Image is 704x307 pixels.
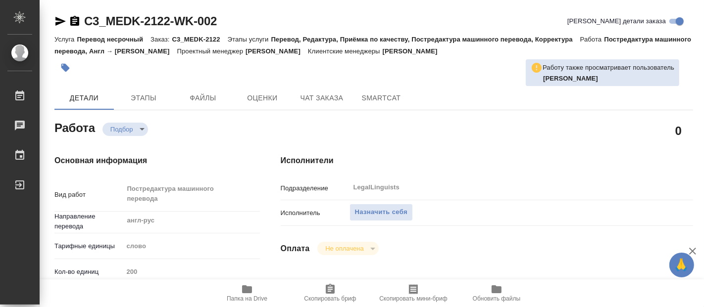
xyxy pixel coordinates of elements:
span: [PERSON_NAME] детали заказа [567,16,666,26]
b: [PERSON_NAME] [543,75,598,82]
p: Перевод, Редактура, Приёмка по качеству, Постредактура машинного перевода, Корректура [271,36,580,43]
p: Подразделение [281,183,350,193]
p: Клиентские менеджеры [308,47,383,55]
span: Скопировать бриф [304,295,356,302]
p: Работу также просматривает пользователь [543,63,674,73]
button: Подбор [107,125,136,133]
span: Назначить себя [355,207,407,218]
p: Услуга [54,36,77,43]
a: C3_MEDK-2122-WK-002 [84,14,217,28]
button: Не оплачена [322,244,366,253]
p: Этапы услуги [228,36,271,43]
h4: Основная информация [54,155,241,167]
span: Скопировать мини-бриф [379,295,447,302]
p: Исполнитель [281,208,350,218]
button: Добавить тэг [54,57,76,79]
h2: Работа [54,118,95,136]
button: Папка на Drive [205,279,289,307]
h2: 0 [675,122,682,139]
span: SmartCat [357,92,405,104]
h4: Оплата [281,243,310,255]
p: Тарабановская Анастасия [543,74,674,84]
h4: Дополнительно [281,279,693,291]
span: Обновить файлы [473,295,521,302]
button: Скопировать ссылку для ЯМессенджера [54,15,66,27]
span: Оценки [239,92,286,104]
h4: Исполнители [281,155,693,167]
span: Файлы [179,92,227,104]
p: Заказ: [151,36,172,43]
p: Вид работ [54,190,123,200]
button: 🙏 [669,253,694,277]
span: Чат заказа [298,92,346,104]
p: Направление перевода [54,212,123,231]
p: Работа [580,36,604,43]
input: Пустое поле [123,264,260,279]
button: Назначить себя [350,204,413,221]
p: [PERSON_NAME] [383,47,445,55]
span: Детали [60,92,108,104]
p: Перевод несрочный [77,36,151,43]
span: Папка на Drive [227,295,267,302]
span: Этапы [120,92,167,104]
p: C3_MEDK-2122 [172,36,228,43]
p: [PERSON_NAME] [246,47,308,55]
div: Подбор [102,123,148,136]
span: 🙏 [673,255,690,275]
button: Скопировать ссылку [69,15,81,27]
div: Подбор [317,242,378,255]
button: Скопировать мини-бриф [372,279,455,307]
button: Обновить файлы [455,279,538,307]
p: Тарифные единицы [54,241,123,251]
button: Скопировать бриф [289,279,372,307]
p: Кол-во единиц [54,267,123,277]
p: Проектный менеджер [177,47,246,55]
div: слово [123,238,260,255]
